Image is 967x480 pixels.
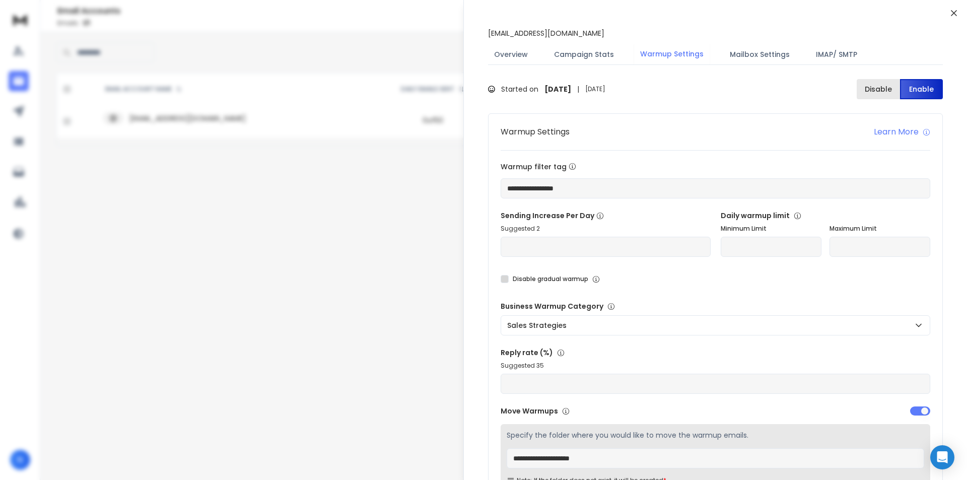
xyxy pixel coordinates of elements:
button: Disable [857,79,900,99]
span: [DATE] [585,85,605,93]
p: [EMAIL_ADDRESS][DOMAIN_NAME] [488,28,604,38]
button: DisableEnable [857,79,943,99]
button: Mailbox Settings [724,43,796,65]
label: Minimum Limit [721,225,821,233]
button: Enable [900,79,943,99]
span: | [577,84,579,94]
button: IMAP/ SMTP [810,43,863,65]
strong: [DATE] [544,84,571,94]
button: Overview [488,43,534,65]
p: Move Warmups [501,406,713,416]
p: Daily warmup limit [721,211,931,221]
div: Open Intercom Messenger [930,445,954,469]
p: Reply rate (%) [501,348,930,358]
p: Sending Increase Per Day [501,211,711,221]
p: Suggested 35 [501,362,930,370]
button: Campaign Stats [548,43,620,65]
h1: Warmup Settings [501,126,570,138]
button: Warmup Settings [634,43,710,66]
p: Suggested 2 [501,225,711,233]
div: Started on [488,84,605,94]
p: Business Warmup Category [501,301,930,311]
label: Maximum Limit [830,225,930,233]
label: Warmup filter tag [501,163,930,170]
p: Specify the folder where you would like to move the warmup emails. [507,430,924,440]
label: Disable gradual warmup [513,275,588,283]
a: Learn More [874,126,930,138]
p: Sales Strategies [507,320,571,330]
